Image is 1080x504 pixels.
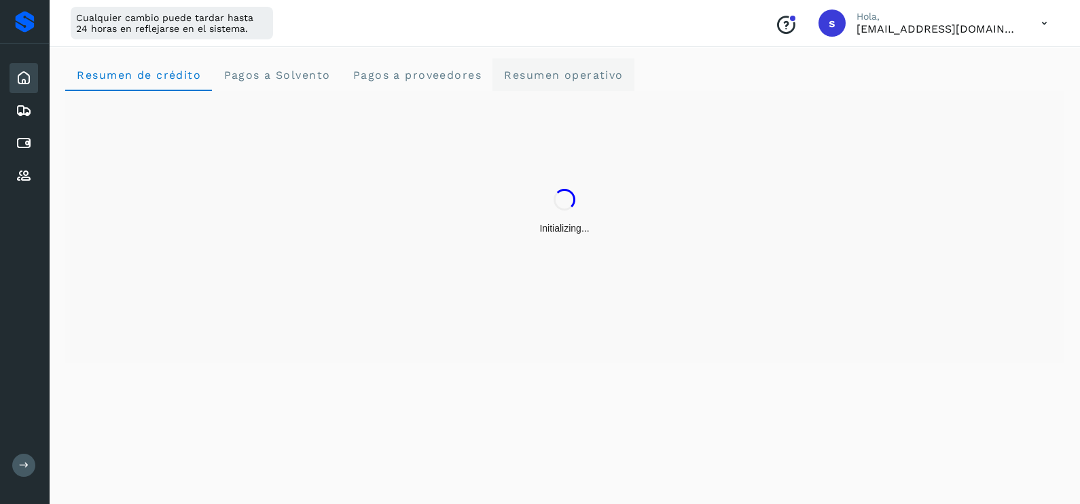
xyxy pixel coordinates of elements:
div: Inicio [10,63,38,93]
span: Resumen operativo [503,69,624,82]
p: smedina@niagarawater.com [857,22,1020,35]
p: Hola, [857,11,1020,22]
div: Cualquier cambio puede tardar hasta 24 horas en reflejarse en el sistema. [71,7,273,39]
span: Pagos a proveedores [352,69,482,82]
div: Cuentas por pagar [10,128,38,158]
div: Proveedores [10,161,38,191]
div: Embarques [10,96,38,126]
span: Resumen de crédito [76,69,201,82]
span: Pagos a Solvento [223,69,330,82]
